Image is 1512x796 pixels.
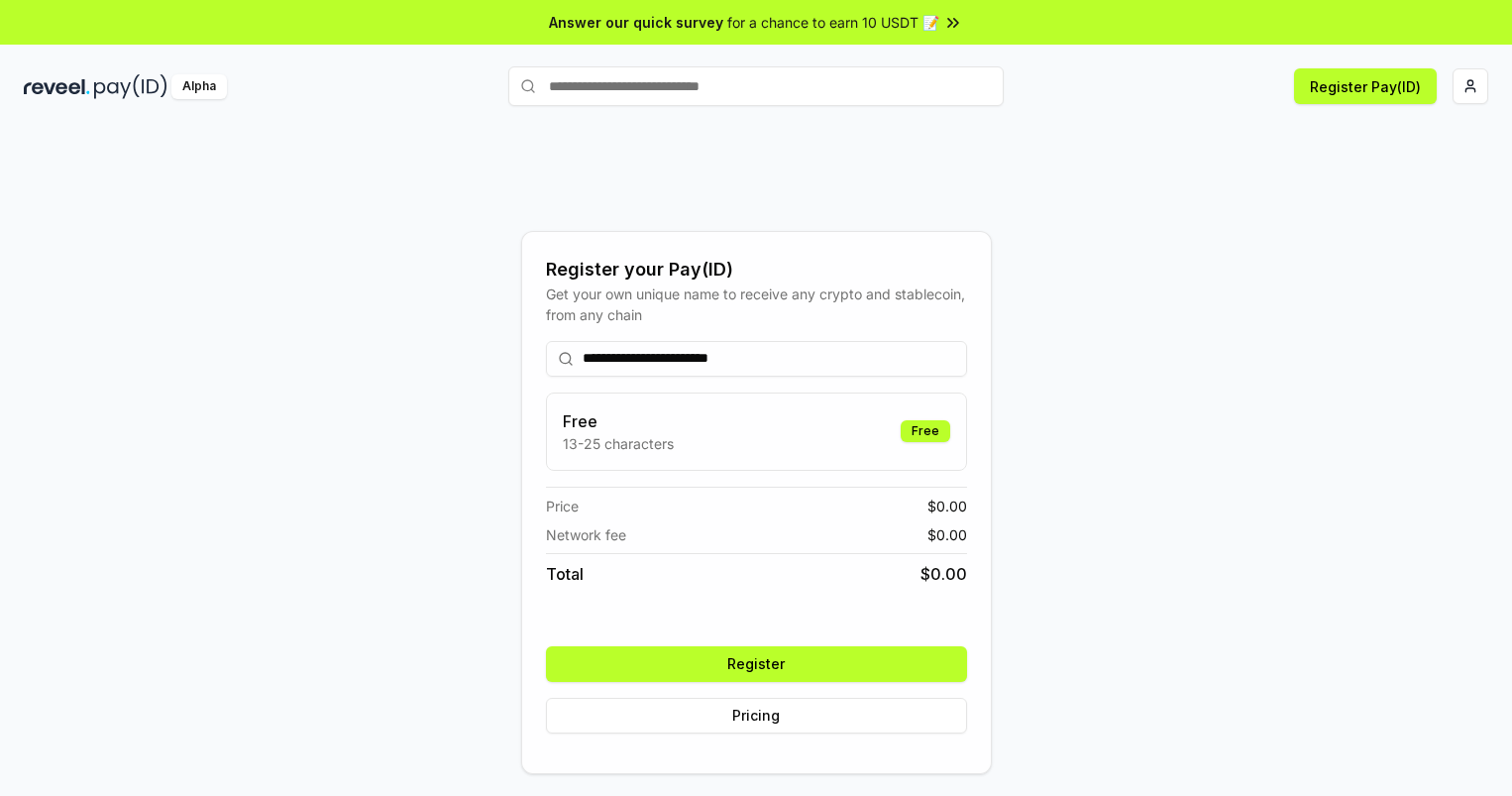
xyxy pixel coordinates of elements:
[546,698,967,734] button: Pricing
[546,496,579,516] span: Price
[546,256,967,284] div: Register your Pay(ID)
[901,420,950,442] div: Free
[927,524,967,545] span: $ 0.00
[171,74,227,99] div: Alpha
[546,284,967,325] div: Get your own unique name to receive any crypto and stablecoin, from any chain
[727,12,939,33] span: for a chance to earn 10 USDT 📝
[546,646,967,682] button: Register
[927,496,967,516] span: $ 0.00
[563,433,674,454] p: 13-25 characters
[546,524,626,545] span: Network fee
[94,74,167,99] img: pay_id
[24,74,90,99] img: reveel_dark
[1294,68,1437,104] button: Register Pay(ID)
[549,12,723,33] span: Answer our quick survey
[546,562,584,586] span: Total
[563,409,674,433] h3: Free
[920,562,967,586] span: $ 0.00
